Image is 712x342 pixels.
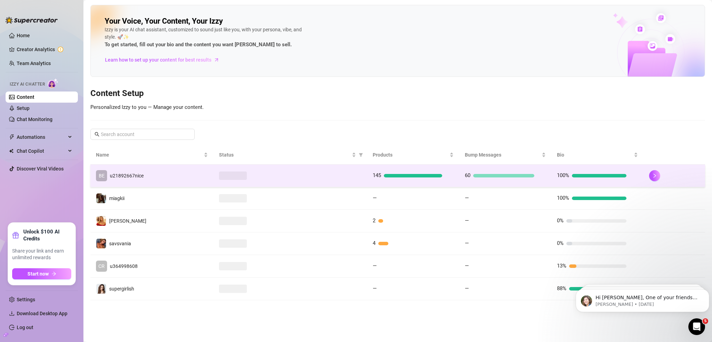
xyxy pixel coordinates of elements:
[557,285,566,292] span: 88%
[557,240,564,246] span: 0%
[17,105,30,111] a: Setup
[105,54,225,65] a: Learn how to set up your content for best results
[51,271,56,276] span: arrow-right
[465,195,469,201] span: —
[373,172,381,178] span: 145
[17,297,35,302] a: Settings
[459,145,551,165] th: Bump Messages
[557,151,632,159] span: Bio
[105,26,313,49] div: Izzy is your AI chat assistant, customized to sound just like you, with your persona, vibe, and s...
[109,196,124,201] span: miagkii
[109,286,134,292] span: supergirlish
[465,151,540,159] span: Bump Messages
[557,263,566,269] span: 13%
[98,262,105,270] span: CR
[557,172,569,178] span: 100%
[219,151,350,159] span: Status
[17,117,52,122] a: Chat Monitoring
[3,332,8,337] span: build
[96,239,106,248] img: savsvania
[17,132,66,143] span: Automations
[17,61,51,66] a: Team Analytics
[465,263,469,269] span: —
[101,130,185,138] input: Search account
[105,56,211,64] span: Learn how to set up your content for best results
[96,216,106,226] img: mikayla_demaiter
[90,145,213,165] th: Name
[17,311,67,316] span: Download Desktop App
[17,325,33,330] a: Log out
[109,241,131,246] span: savsvania
[17,166,64,172] a: Discover Viral Videos
[110,263,138,269] span: u364998608
[23,228,71,242] strong: Unlock $100 AI Credits
[90,88,705,99] h3: Content Setup
[9,149,14,153] img: Chat Copilot
[652,173,657,178] span: right
[465,285,469,292] span: —
[373,217,375,224] span: 2
[703,318,708,324] span: 5
[373,263,377,269] span: —
[105,41,292,48] strong: To get started, fill out your bio and the content you want [PERSON_NAME] to sell.
[17,145,66,157] span: Chat Copilot
[465,217,469,224] span: —
[213,56,220,63] span: arrow-right
[688,318,705,335] iframe: Intercom live chat
[9,311,15,316] span: download
[465,240,469,246] span: —
[105,16,223,26] h2: Your Voice, Your Content, Your Izzy
[597,6,705,77] img: ai-chatter-content-library-cLFOSyPT.png
[90,104,204,110] span: Personalized Izzy to you — Manage your content.
[551,145,644,165] th: Bio
[95,132,99,137] span: search
[17,33,30,38] a: Home
[573,275,712,323] iframe: Intercom notifications message
[557,195,569,201] span: 100%
[373,195,377,201] span: —
[17,44,72,55] a: Creator Analytics exclamation-circle
[17,94,34,100] a: Content
[10,81,45,88] span: Izzy AI Chatter
[27,271,49,277] span: Start now
[649,170,660,181] button: right
[12,268,71,279] button: Start nowarrow-right
[12,248,71,261] span: Share your link and earn unlimited rewards
[373,285,377,292] span: —
[6,17,58,24] img: logo-BBDzfeDw.svg
[359,153,363,157] span: filter
[373,151,448,159] span: Products
[213,145,367,165] th: Status
[96,284,106,294] img: supergirlish
[9,134,15,140] span: thunderbolt
[367,145,459,165] th: Products
[557,217,564,224] span: 0%
[12,232,19,239] span: gift
[357,150,364,160] span: filter
[96,193,106,203] img: miagkii
[109,218,146,224] span: [PERSON_NAME]
[110,173,144,178] span: u21892667nice
[465,172,470,178] span: 60
[373,240,375,246] span: 4
[96,151,202,159] span: Name
[48,78,58,88] img: AI Chatter
[99,172,105,180] span: BE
